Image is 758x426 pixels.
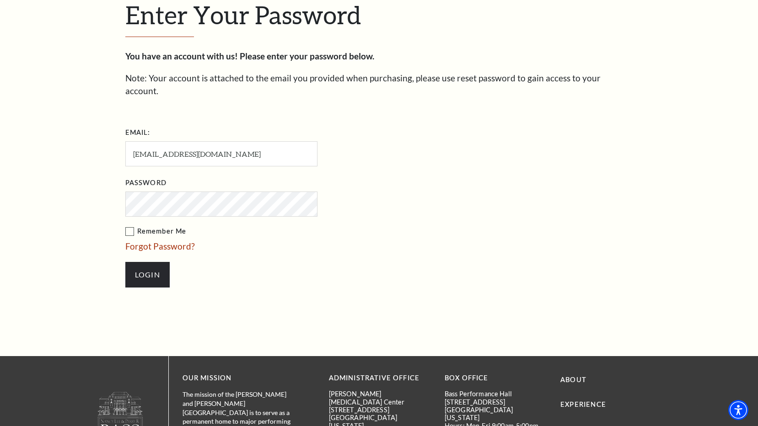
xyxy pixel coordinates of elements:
[445,373,547,384] p: BOX OFFICE
[240,51,374,61] strong: Please enter your password below.
[125,177,167,189] label: Password
[125,141,317,166] input: Required
[329,406,431,414] p: [STREET_ADDRESS]
[728,400,748,420] div: Accessibility Menu
[329,373,431,384] p: Administrative Office
[125,51,238,61] strong: You have an account with us!
[560,376,586,383] a: About
[125,72,633,98] p: Note: Your account is attached to the email you provided when purchasing, please use reset passwo...
[445,390,547,398] p: Bass Performance Hall
[445,406,547,422] p: [GEOGRAPHIC_DATA][US_STATE]
[560,400,606,408] a: Experience
[329,390,431,406] p: [PERSON_NAME][MEDICAL_DATA] Center
[183,373,297,384] p: OUR MISSION
[125,127,151,138] label: Email:
[125,262,170,288] input: Submit button
[125,241,195,251] a: Forgot Password?
[445,398,547,406] p: [STREET_ADDRESS]
[125,226,409,237] label: Remember Me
